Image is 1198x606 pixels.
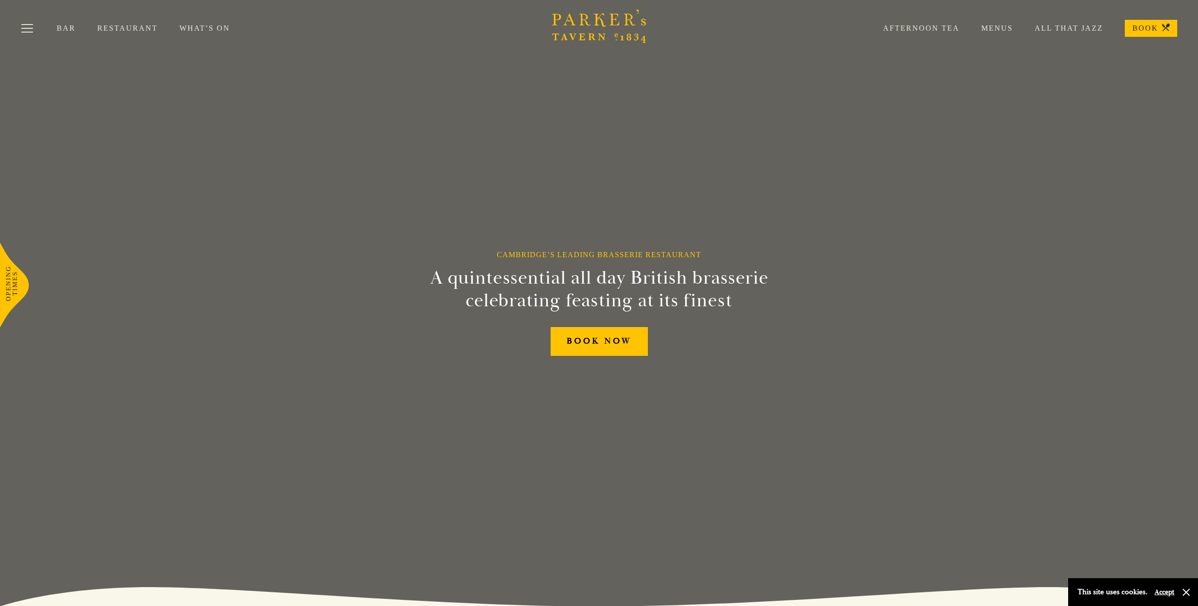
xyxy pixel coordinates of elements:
[551,327,648,356] a: BOOK NOW
[1181,588,1191,597] button: Close and accept
[1078,585,1147,599] p: This site uses cookies.
[497,250,701,259] h1: Cambridge’s Leading Brasserie Restaurant
[1155,588,1174,597] button: Accept
[384,267,815,312] h2: A quintessential all day British brasserie celebrating feasting at its finest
